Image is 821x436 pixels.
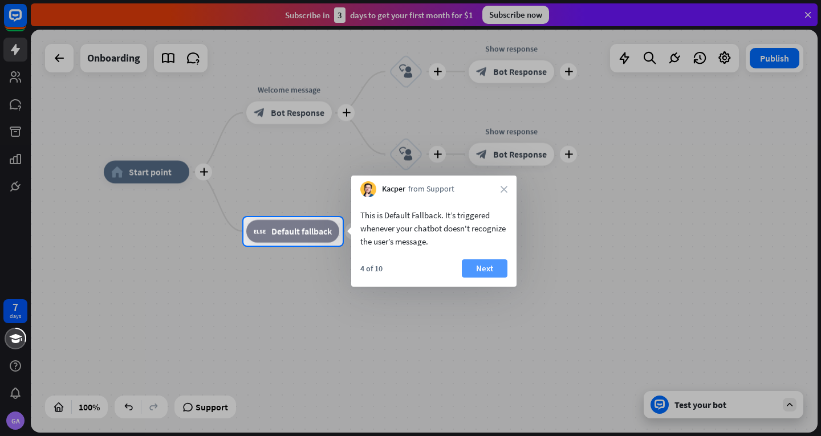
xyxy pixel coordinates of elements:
button: Next [462,259,507,278]
button: Open LiveChat chat widget [9,5,43,39]
span: Default fallback [271,226,332,237]
i: block_fallback [254,226,266,237]
span: from Support [408,184,454,195]
div: 4 of 10 [360,263,383,274]
i: close [501,186,507,193]
span: Kacper [382,184,405,195]
div: This is Default Fallback. It’s triggered whenever your chatbot doesn't recognize the user’s message. [360,209,507,248]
